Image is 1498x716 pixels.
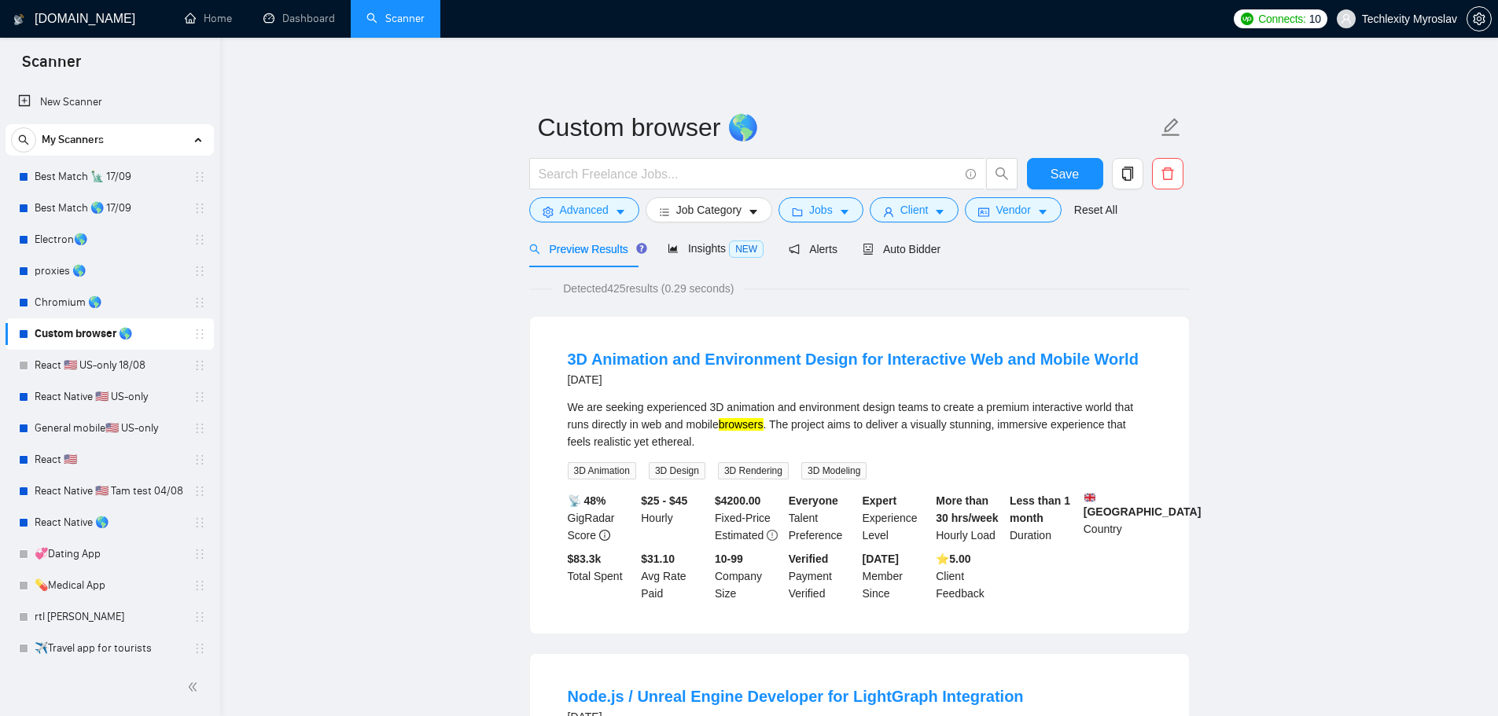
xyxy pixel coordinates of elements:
button: folderJobscaret-down [778,197,863,222]
div: Experience Level [859,492,933,544]
span: 3D Design [649,462,705,479]
b: 10-99 [715,553,743,565]
span: caret-down [748,206,759,218]
span: Client [900,201,929,218]
mark: browsers [719,418,764,431]
a: searchScanner [366,12,425,25]
span: exclamation-circle [767,530,778,541]
span: Detected 425 results (0.29 seconds) [552,280,745,297]
b: [DATE] [863,553,899,565]
div: GigRadar Score [565,492,639,544]
b: $31.10 [641,553,675,565]
a: React 🇺🇸 [35,444,184,475]
a: proxies 🌎 [35,255,184,287]
span: Vendor [996,201,1030,218]
a: Reset All [1074,201,1117,218]
iframe: Intercom live chat [1445,663,1482,700]
span: copy [1113,167,1143,181]
span: Advanced [560,201,609,218]
span: Save [1051,164,1079,184]
div: Avg Rate Paid [638,550,712,602]
span: folder [792,206,803,218]
span: search [12,134,35,145]
button: search [11,127,36,152]
a: 3D Animation and Environment Design for Interactive Web and Mobile World [568,351,1139,368]
a: React Native 🇺🇸 Tam test 04/08 [35,475,184,507]
span: Scanner [9,50,94,83]
div: Client Feedback [933,550,1007,602]
button: Save [1027,158,1103,189]
a: Custom browser 🌎 [35,318,184,350]
span: Auto Bidder [863,243,940,255]
a: Chromium 🌎 [35,287,184,318]
span: holder [193,642,206,655]
div: Hourly Load [933,492,1007,544]
b: $ 4200.00 [715,494,760,507]
span: holder [193,485,206,498]
span: Preview Results [529,243,642,255]
span: holder [193,548,206,560]
span: holder [193,516,206,529]
a: ✈️Travel app for tourists [35,633,184,664]
button: idcardVendorcaret-down [965,197,1061,222]
span: holder [193,611,206,623]
span: caret-down [934,206,945,218]
span: search [529,244,540,255]
b: Verified [789,553,829,565]
span: 3D Rendering [718,462,789,479]
b: $25 - $45 [641,494,687,507]
span: area-chart [668,243,679,254]
span: Job Category [676,201,742,218]
div: Company Size [712,550,786,602]
a: React Native 🇺🇸 US-only [35,381,184,413]
span: info-circle [599,530,610,541]
a: homeHome [185,12,232,25]
span: My Scanners [42,124,104,156]
span: 3D Animation [568,462,636,479]
a: General mobile🇺🇸 US-only [35,413,184,444]
span: holder [193,202,206,215]
button: userClientcaret-down [870,197,959,222]
b: [GEOGRAPHIC_DATA] [1084,492,1202,518]
span: setting [543,206,554,218]
span: idcard [978,206,989,218]
img: logo [13,7,24,32]
b: Everyone [789,494,838,507]
span: edit [1161,117,1181,138]
span: holder [193,171,206,183]
span: holder [193,359,206,372]
a: Best Match 🗽 17/09 [35,161,184,193]
img: 🇬🇧 [1084,492,1095,503]
span: holder [193,422,206,435]
div: Country [1080,492,1154,544]
div: [DATE] [568,370,1139,389]
div: Fixed-Price [712,492,786,544]
span: Jobs [809,201,833,218]
div: Talent Preference [786,492,859,544]
span: Insights [668,242,764,255]
span: user [883,206,894,218]
input: Scanner name... [538,108,1158,147]
a: React Native 🌎 [35,507,184,538]
span: caret-down [839,206,850,218]
button: search [986,158,1018,189]
span: setting [1467,13,1491,25]
span: holder [193,233,206,246]
div: Duration [1007,492,1080,544]
span: user [1341,13,1352,24]
div: Total Spent [565,550,639,602]
a: New Scanner [18,86,201,118]
span: holder [193,391,206,403]
a: rtl [PERSON_NAME] [35,601,184,633]
b: Less than 1 month [1010,494,1070,524]
span: caret-down [615,206,626,218]
a: Node.js / Unreal Engine Developer for LightGraph Integration [568,688,1024,705]
span: Connects: [1258,10,1305,28]
span: delete [1153,167,1183,181]
span: holder [193,328,206,340]
div: Hourly [638,492,712,544]
a: React 🇺🇸 US-only 18/08 [35,350,184,381]
span: holder [193,453,206,466]
span: double-left [187,679,203,695]
button: delete [1152,158,1183,189]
